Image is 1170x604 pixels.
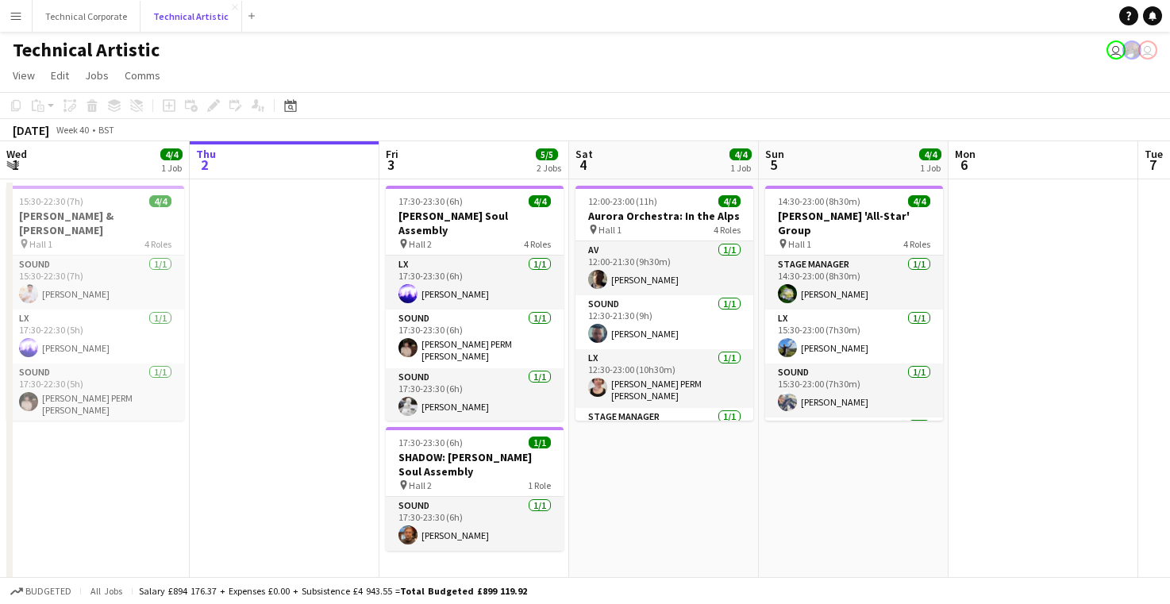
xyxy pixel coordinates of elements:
a: Comms [118,65,167,86]
a: Jobs [79,65,115,86]
div: 2 Jobs [537,162,561,174]
span: 4/4 [529,195,551,207]
span: 17:30-23:30 (6h) [398,437,463,448]
span: Week 40 [52,124,92,136]
span: Sat [575,147,593,161]
span: Fri [386,147,398,161]
span: Hall 2 [409,479,432,491]
span: 2 [194,156,216,174]
app-card-role: AV1/112:00-21:30 (9h30m)[PERSON_NAME] [575,241,753,295]
span: 1 Role [528,479,551,491]
span: Jobs [85,68,109,83]
app-user-avatar: Liveforce Admin [1106,40,1126,60]
app-card-role: LX1/117:30-22:30 (5h)[PERSON_NAME] [6,310,184,364]
app-user-avatar: Nathan PERM Birdsall [1138,40,1157,60]
span: Wed [6,147,27,161]
div: Salary £894 176.37 + Expenses £0.00 + Subsistence £4 943.55 = [139,585,527,597]
h3: [PERSON_NAME] 'All-Star' Group [765,209,943,237]
span: 4/4 [149,195,171,207]
span: Hall 1 [598,224,622,236]
div: 1 Job [730,162,751,174]
h3: SHADOW: [PERSON_NAME] Soul Assembly [386,450,564,479]
app-job-card: 12:00-23:00 (11h)4/4Aurora Orchestra: In the Alps Hall 14 RolesAV1/112:00-21:30 (9h30m)[PERSON_NA... [575,186,753,421]
app-card-role: Sound1/112:30-21:30 (9h)[PERSON_NAME] [575,295,753,349]
span: 4 Roles [903,238,930,250]
span: 1/1 [529,437,551,448]
app-job-card: 17:30-23:30 (6h)4/4[PERSON_NAME] Soul Assembly Hall 24 RolesLX1/117:30-23:30 (6h)[PERSON_NAME]Sou... [386,186,564,421]
span: 4 Roles [714,224,741,236]
span: 6 [953,156,976,174]
span: 12:00-23:00 (11h) [588,195,657,207]
span: 4/4 [908,195,930,207]
app-card-role: Stage Manager1/114:30-23:00 (8h30m)[PERSON_NAME] [765,256,943,310]
span: Tue [1145,147,1163,161]
span: 14:30-23:00 (8h30m) [778,195,860,207]
app-job-card: 17:30-23:30 (6h)1/1SHADOW: [PERSON_NAME] Soul Assembly Hall 21 RoleSound1/117:30-23:30 (6h)[PERSO... [386,427,564,551]
span: 1 [4,156,27,174]
span: Budgeted [25,586,71,597]
a: Edit [44,65,75,86]
span: Edit [51,68,69,83]
span: 7 [1142,156,1163,174]
app-card-role: Sound1/117:30-23:30 (6h)[PERSON_NAME] [386,497,564,551]
app-card-role: LX1/112:30-23:00 (10h30m)[PERSON_NAME] PERM [PERSON_NAME] [575,349,753,408]
h1: Technical Artistic [13,38,160,62]
span: 17:30-23:30 (6h) [398,195,463,207]
span: 15:30-22:30 (7h) [19,195,83,207]
span: 3 [383,156,398,174]
span: 4/4 [718,195,741,207]
app-user-avatar: Zubair PERM Dhalla [1122,40,1141,60]
a: View [6,65,41,86]
div: BST [98,124,114,136]
app-card-role: Stage Manager1/1 [575,408,753,462]
app-card-role: Sound1/115:30-23:00 (7h30m)[PERSON_NAME] [765,364,943,417]
h3: Aurora Orchestra: In the Alps [575,209,753,223]
app-card-role: Sound1/1 [765,417,943,476]
span: 4/4 [160,148,183,160]
app-card-role: Sound1/117:30-23:30 (6h)[PERSON_NAME] PERM [PERSON_NAME] [386,310,564,368]
app-card-role: LX1/115:30-23:00 (7h30m)[PERSON_NAME] [765,310,943,364]
div: [DATE] [13,122,49,138]
span: 4 Roles [144,238,171,250]
app-card-role: Sound1/117:30-23:30 (6h)[PERSON_NAME] [386,368,564,422]
span: Hall 2 [409,238,432,250]
span: Hall 1 [29,238,52,250]
span: All jobs [87,585,125,597]
span: Hall 1 [788,238,811,250]
span: 5 [763,156,784,174]
span: 5/5 [536,148,558,160]
span: Mon [955,147,976,161]
button: Technical Corporate [33,1,140,32]
button: Budgeted [8,583,74,600]
app-card-role: LX1/117:30-23:30 (6h)[PERSON_NAME] [386,256,564,310]
span: 4/4 [729,148,752,160]
h3: [PERSON_NAME] Soul Assembly [386,209,564,237]
span: Total Budgeted £899 119.92 [400,585,527,597]
span: Sun [765,147,784,161]
button: Technical Artistic [140,1,242,32]
span: Thu [196,147,216,161]
span: 4 [573,156,593,174]
app-card-role: Sound1/117:30-22:30 (5h)[PERSON_NAME] PERM [PERSON_NAME] [6,364,184,422]
app-job-card: 15:30-22:30 (7h)4/4[PERSON_NAME] & [PERSON_NAME] Hall 14 RolesSound1/115:30-22:30 (7h)[PERSON_NAM... [6,186,184,421]
span: 4 Roles [524,238,551,250]
div: 1 Job [161,162,182,174]
app-job-card: 14:30-23:00 (8h30m)4/4[PERSON_NAME] 'All-Star' Group Hall 14 RolesStage Manager1/114:30-23:00 (8h... [765,186,943,421]
span: View [13,68,35,83]
h3: [PERSON_NAME] & [PERSON_NAME] [6,209,184,237]
span: Comms [125,68,160,83]
div: 1 Job [920,162,941,174]
app-card-role: Sound1/115:30-22:30 (7h)[PERSON_NAME] [6,256,184,310]
span: 4/4 [919,148,941,160]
